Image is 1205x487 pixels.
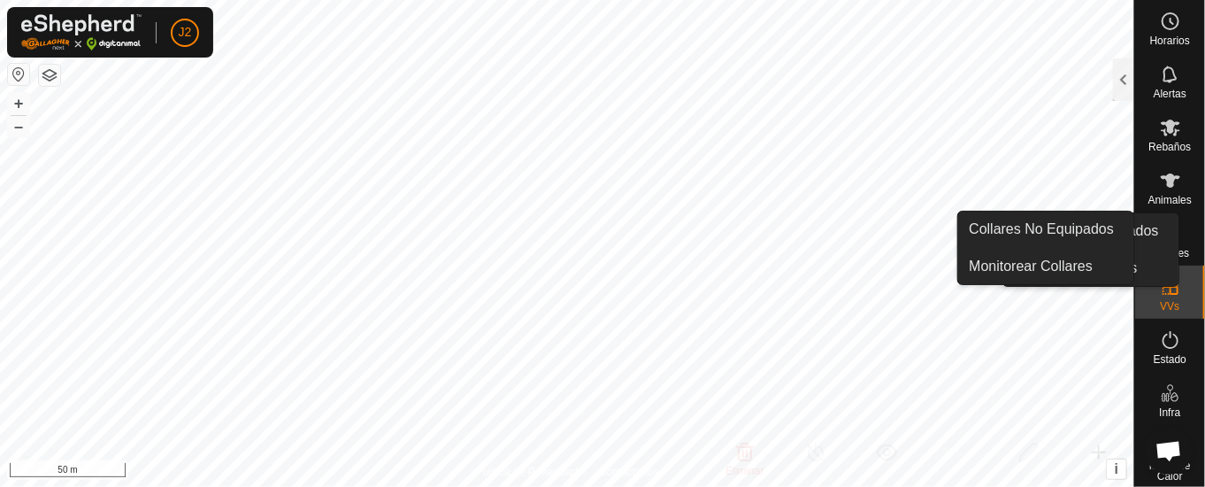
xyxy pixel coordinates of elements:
[1154,354,1186,365] span: Estado
[1107,460,1126,479] button: i
[1160,301,1179,312] span: VVs
[1148,195,1192,205] span: Animales
[1145,427,1193,475] div: Chat abierto
[1154,89,1186,99] span: Alertas
[1140,460,1201,482] span: Mapa de Calor
[8,93,29,114] button: +
[969,256,1093,277] span: Monitorear Collares
[958,212,1133,247] a: Collares No Equipados
[1148,142,1191,152] span: Rebaños
[969,219,1114,240] span: Collares No Equipados
[599,464,658,480] a: Contáctenos
[476,464,578,480] a: Política de Privacidad
[8,116,29,137] button: –
[179,23,192,42] span: J2
[1115,461,1118,476] span: i
[8,64,29,85] button: Restablecer Mapa
[21,14,142,50] img: Logo Gallagher
[1150,35,1190,46] span: Horarios
[1159,407,1180,418] span: Infra
[958,249,1133,284] a: Monitorear Collares
[39,65,60,86] button: Capas del Mapa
